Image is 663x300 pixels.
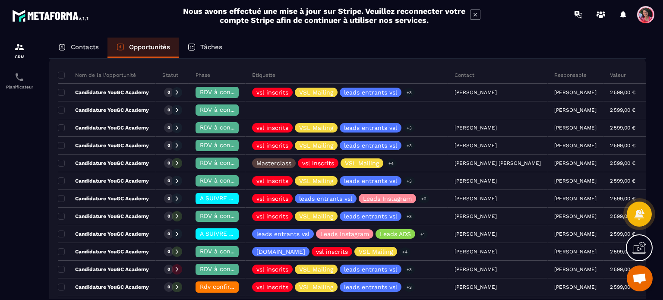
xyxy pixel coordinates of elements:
p: 0 [167,213,170,219]
p: leads entrants vsl [344,89,397,95]
p: 2 599,00 € [610,249,635,255]
p: leads entrants vsl [344,213,397,219]
span: RDV à confimer ❓ [200,124,256,131]
h2: Nous avons effectué une mise à jour sur Stripe. Veuillez reconnecter votre compte Stripe afin de ... [183,6,466,25]
span: RDV à confimer ❓ [200,248,256,255]
img: formation [14,42,25,52]
p: [PERSON_NAME] [554,142,597,148]
p: [PERSON_NAME] [554,178,597,184]
p: 0 [167,266,170,272]
p: [PERSON_NAME] [554,89,597,95]
p: [DOMAIN_NAME] [256,249,305,255]
p: [PERSON_NAME] [554,160,597,166]
p: 2 599,00 € [610,125,635,131]
div: Ouvrir le chat [627,265,653,291]
p: leads entrants vsl [344,125,397,131]
p: 2 599,00 € [610,160,635,166]
p: [PERSON_NAME] [554,231,597,237]
p: 2 599,00 € [610,284,635,290]
a: Opportunités [107,38,179,58]
p: 0 [167,160,170,166]
p: +3 [404,265,415,274]
p: 0 [167,196,170,202]
p: vsl inscrits [256,266,288,272]
p: 2 599,00 € [610,142,635,148]
p: [PERSON_NAME] [554,125,597,131]
p: Candidature YouGC Academy [58,107,149,114]
p: Statut [162,72,178,79]
p: 0 [167,125,170,131]
p: Étiquette [252,72,275,79]
p: 2 599,00 € [610,266,635,272]
p: [PERSON_NAME] [554,107,597,113]
img: scheduler [14,72,25,82]
p: Opportunités [129,43,170,51]
p: Leads Instagram [320,231,369,237]
p: VSL Mailing [299,142,333,148]
p: 2 599,00 € [610,213,635,219]
p: 0 [167,249,170,255]
p: +3 [404,141,415,150]
span: RDV à confimer ❓ [200,88,256,95]
a: formationformationCRM [2,35,37,66]
p: 2 599,00 € [610,196,635,202]
p: +3 [404,177,415,186]
p: [PERSON_NAME] [554,213,597,219]
span: RDV à confimer ❓ [200,142,256,148]
p: Candidature YouGC Academy [58,177,149,184]
span: RDV à confimer ❓ [200,265,256,272]
p: +4 [399,247,410,256]
p: 0 [167,284,170,290]
p: vsl inscrits [256,196,288,202]
p: Candidature YouGC Academy [58,231,149,237]
p: vsl inscrits [256,178,288,184]
p: leads entrants vsl [299,196,352,202]
a: Contacts [49,38,107,58]
p: vsl inscrits [316,249,348,255]
p: Candidature YouGC Academy [58,266,149,273]
p: Nom de la l'opportunité [58,72,136,79]
p: +3 [404,212,415,221]
p: 0 [167,89,170,95]
p: VSL Mailing [299,125,333,131]
p: CRM [2,54,37,59]
p: 0 [167,178,170,184]
span: RDV à confimer ❓ [200,212,256,219]
p: Tâches [200,43,222,51]
p: Candidature YouGC Academy [58,248,149,255]
p: [PERSON_NAME] [554,249,597,255]
p: +3 [404,283,415,292]
p: vsl inscrits [256,213,288,219]
p: 2 599,00 € [610,231,635,237]
p: VSL Mailing [299,178,333,184]
p: 2 599,00 € [610,107,635,113]
p: Leads ADS [380,231,411,237]
span: A SUIVRE ⏳ [200,230,237,237]
p: 0 [167,231,170,237]
span: RDV à confimer ❓ [200,159,256,166]
p: 2 599,00 € [610,89,635,95]
p: Leads Instagram [363,196,412,202]
p: vsl inscrits [256,89,288,95]
img: logo [12,8,90,23]
p: vsl inscrits [256,284,288,290]
p: +1 [417,230,428,239]
p: [PERSON_NAME] [554,266,597,272]
p: Contacts [71,43,99,51]
p: Candidature YouGC Academy [58,284,149,291]
p: +3 [404,123,415,133]
p: 2 599,00 € [610,178,635,184]
p: VSL Mailing [299,266,333,272]
p: Planificateur [2,85,37,89]
p: vsl inscrits [256,142,288,148]
p: +4 [385,159,397,168]
p: leads entrants vsl [344,178,397,184]
a: Tâches [179,38,231,58]
p: Contact [455,72,474,79]
p: Candidature YouGC Academy [58,213,149,220]
p: leads entrants vsl [344,266,397,272]
p: leads entrants vsl [256,231,309,237]
p: Candidature YouGC Academy [58,124,149,131]
p: VSL Mailing [299,213,333,219]
p: Candidature YouGC Academy [58,89,149,96]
